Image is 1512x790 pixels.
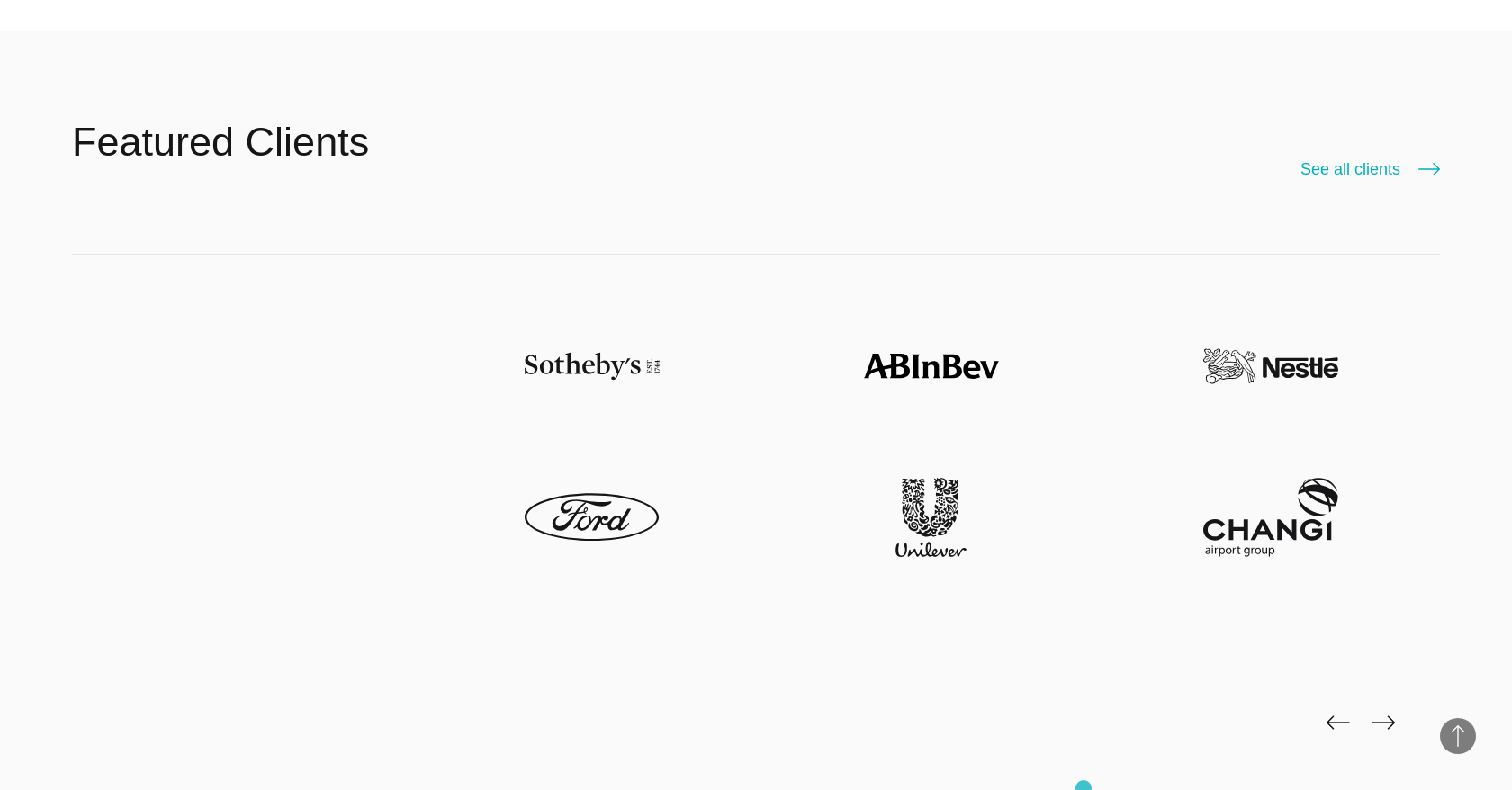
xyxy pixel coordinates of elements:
img: page-back-black.png [1327,715,1350,730]
button: Back to Top [1440,718,1476,754]
img: Changi [1203,478,1338,557]
img: Sotheby's [525,327,660,406]
h2: Featured Clients [72,115,369,169]
img: Unilever [864,478,999,557]
a: See all clients [1300,157,1440,182]
img: Nestle [1203,327,1338,406]
img: ABinBev [864,327,999,406]
img: page-next-black.png [1372,715,1395,730]
img: Ford [525,478,660,557]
